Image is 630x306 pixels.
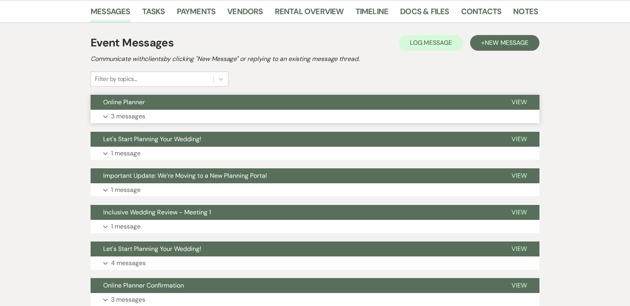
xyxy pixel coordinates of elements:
[142,5,165,22] a: Tasks
[91,241,499,256] button: Let's Start Planning Your Wedding!
[485,39,528,47] span: New Message
[91,35,174,51] h1: Event Messages
[511,98,527,106] span: View
[91,110,539,123] button: 3 messages
[103,208,211,216] span: Inclusive Wedding Review - Meeting 1
[499,278,539,293] button: View
[103,135,201,143] span: Let's Start Planning Your Wedding!
[499,132,539,147] button: View
[111,111,145,122] p: 3 messages
[470,35,539,51] button: +New Message
[461,5,502,22] a: Contacts
[111,185,141,195] p: 1 message
[499,95,539,110] button: View
[499,241,539,256] button: View
[511,245,527,253] span: View
[91,183,539,197] button: 1 message
[227,5,263,22] a: Vendors
[103,281,184,289] span: Online Planner Confirmation
[111,221,141,232] p: 1 message
[499,168,539,183] button: View
[177,5,216,22] a: Payments
[275,5,344,22] a: Rental Overview
[511,208,527,216] span: View
[511,281,527,289] span: View
[91,168,499,183] button: Important Update: We’re Moving to a New Planning Portal
[399,35,463,51] button: Log Message
[91,220,539,233] button: 1 message
[91,54,539,64] h2: Communicate with clients by clicking "New Message" or replying to an existing message thread.
[499,205,539,220] button: View
[356,5,389,22] a: Timeline
[511,135,527,143] span: View
[513,5,538,22] a: Notes
[95,74,137,84] div: Filter by topics...
[91,147,539,160] button: 1 message
[91,132,499,147] button: Let's Start Planning Your Wedding!
[91,278,499,293] button: Online Planner Confirmation
[511,171,527,180] span: View
[410,39,452,47] span: Log Message
[111,148,141,159] p: 1 message
[111,258,146,268] p: 4 messages
[91,205,499,220] button: Inclusive Wedding Review - Meeting 1
[103,245,201,253] span: Let's Start Planning Your Wedding!
[91,256,539,270] button: 4 messages
[103,98,145,106] span: Online Planner
[91,95,499,110] button: Online Planner
[91,5,130,22] a: Messages
[111,295,145,305] p: 3 messages
[400,5,449,22] a: Docs & Files
[103,171,267,180] span: Important Update: We’re Moving to a New Planning Portal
